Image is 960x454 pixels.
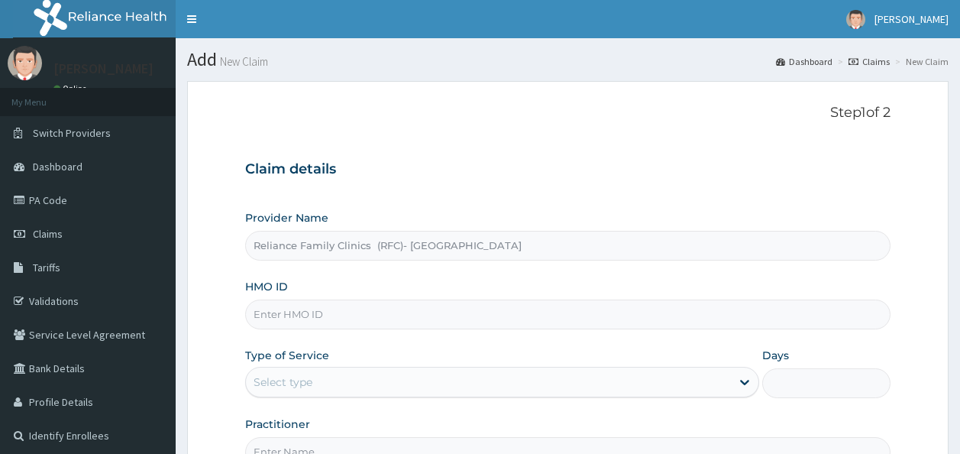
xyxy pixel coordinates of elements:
[254,375,312,390] div: Select type
[776,55,832,68] a: Dashboard
[762,348,789,363] label: Days
[891,55,949,68] li: New Claim
[33,126,111,140] span: Switch Providers
[245,279,288,294] label: HMO ID
[245,161,891,178] h3: Claim details
[245,105,891,122] p: Step 1 of 2
[874,12,949,26] span: [PERSON_NAME]
[245,417,310,432] label: Practitioner
[245,300,891,329] input: Enter HMO ID
[848,55,890,68] a: Claims
[187,50,949,70] h1: Add
[8,46,42,80] img: User Image
[53,62,154,76] p: [PERSON_NAME]
[53,83,90,94] a: Online
[33,227,63,241] span: Claims
[245,348,329,363] label: Type of Service
[33,261,60,274] span: Tariffs
[217,56,268,67] small: New Claim
[846,10,865,29] img: User Image
[245,210,328,225] label: Provider Name
[33,160,82,173] span: Dashboard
